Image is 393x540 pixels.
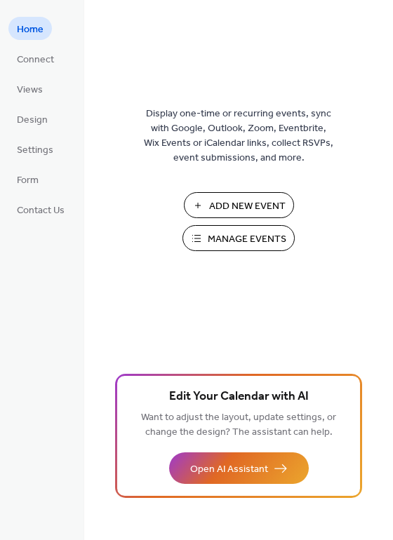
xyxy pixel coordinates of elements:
button: Open AI Assistant [169,452,309,484]
span: Design [17,113,48,128]
a: Contact Us [8,198,73,221]
span: Settings [17,143,53,158]
span: Home [17,22,44,37]
span: Contact Us [17,203,65,218]
span: Want to adjust the layout, update settings, or change the design? The assistant can help. [141,408,336,442]
a: Views [8,77,51,100]
span: Edit Your Calendar with AI [169,387,309,407]
a: Design [8,107,56,130]
a: Home [8,17,52,40]
span: Views [17,83,43,97]
button: Add New Event [184,192,294,218]
a: Form [8,168,47,191]
a: Connect [8,47,62,70]
span: Add New Event [209,199,286,214]
span: Connect [17,53,54,67]
span: Form [17,173,39,188]
span: Display one-time or recurring events, sync with Google, Outlook, Zoom, Eventbrite, Wix Events or ... [144,107,333,166]
span: Open AI Assistant [190,462,268,477]
span: Manage Events [208,232,286,247]
button: Manage Events [182,225,295,251]
a: Settings [8,137,62,161]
